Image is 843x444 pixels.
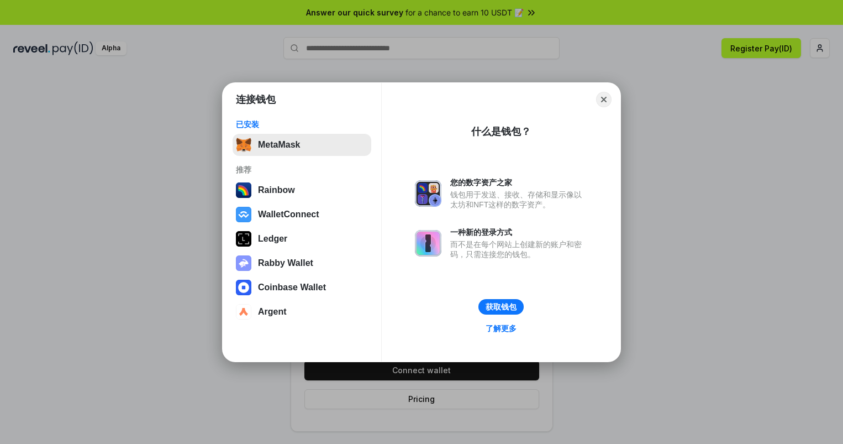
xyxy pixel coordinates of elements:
img: svg+xml,%3Csvg%20xmlns%3D%22http%3A%2F%2Fwww.w3.org%2F2000%2Fsvg%22%20fill%3D%22none%22%20viewBox... [415,230,441,257]
img: svg+xml,%3Csvg%20width%3D%22120%22%20height%3D%22120%22%20viewBox%3D%220%200%20120%20120%22%20fil... [236,182,251,198]
div: 您的数字资产之家 [450,177,587,187]
img: svg+xml,%3Csvg%20xmlns%3D%22http%3A%2F%2Fwww.w3.org%2F2000%2Fsvg%22%20fill%3D%22none%22%20viewBox... [415,180,441,207]
img: svg+xml,%3Csvg%20width%3D%2228%22%20height%3D%2228%22%20viewBox%3D%220%200%2028%2028%22%20fill%3D... [236,280,251,295]
div: 什么是钱包？ [471,125,531,138]
img: svg+xml,%3Csvg%20xmlns%3D%22http%3A%2F%2Fwww.w3.org%2F2000%2Fsvg%22%20width%3D%2228%22%20height%3... [236,231,251,247]
button: 获取钱包 [478,299,524,315]
div: Argent [258,307,287,317]
div: 已安装 [236,119,368,129]
div: 推荐 [236,165,368,175]
button: Coinbase Wallet [233,276,371,299]
a: 了解更多 [479,321,523,336]
h1: 连接钱包 [236,93,276,106]
div: 钱包用于发送、接收、存储和显示像以太坊和NFT这样的数字资产。 [450,190,587,210]
button: MetaMask [233,134,371,156]
button: Ledger [233,228,371,250]
button: WalletConnect [233,203,371,226]
button: Rabby Wallet [233,252,371,274]
div: 一种新的登录方式 [450,227,587,237]
div: Coinbase Wallet [258,283,326,292]
button: Close [596,92,612,107]
img: svg+xml,%3Csvg%20fill%3D%22none%22%20height%3D%2233%22%20viewBox%3D%220%200%2035%2033%22%20width%... [236,137,251,153]
div: MetaMask [258,140,300,150]
img: svg+xml,%3Csvg%20width%3D%2228%22%20height%3D%2228%22%20viewBox%3D%220%200%2028%2028%22%20fill%3D... [236,207,251,222]
div: WalletConnect [258,210,319,220]
div: Rabby Wallet [258,258,313,268]
button: Argent [233,301,371,323]
div: Ledger [258,234,287,244]
div: 获取钱包 [486,302,517,312]
button: Rainbow [233,179,371,201]
div: 而不是在每个网站上创建新的账户和密码，只需连接您的钱包。 [450,239,587,259]
div: Rainbow [258,185,295,195]
img: svg+xml,%3Csvg%20xmlns%3D%22http%3A%2F%2Fwww.w3.org%2F2000%2Fsvg%22%20fill%3D%22none%22%20viewBox... [236,255,251,271]
img: svg+xml,%3Csvg%20width%3D%2228%22%20height%3D%2228%22%20viewBox%3D%220%200%2028%2028%22%20fill%3D... [236,304,251,320]
div: 了解更多 [486,323,517,333]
